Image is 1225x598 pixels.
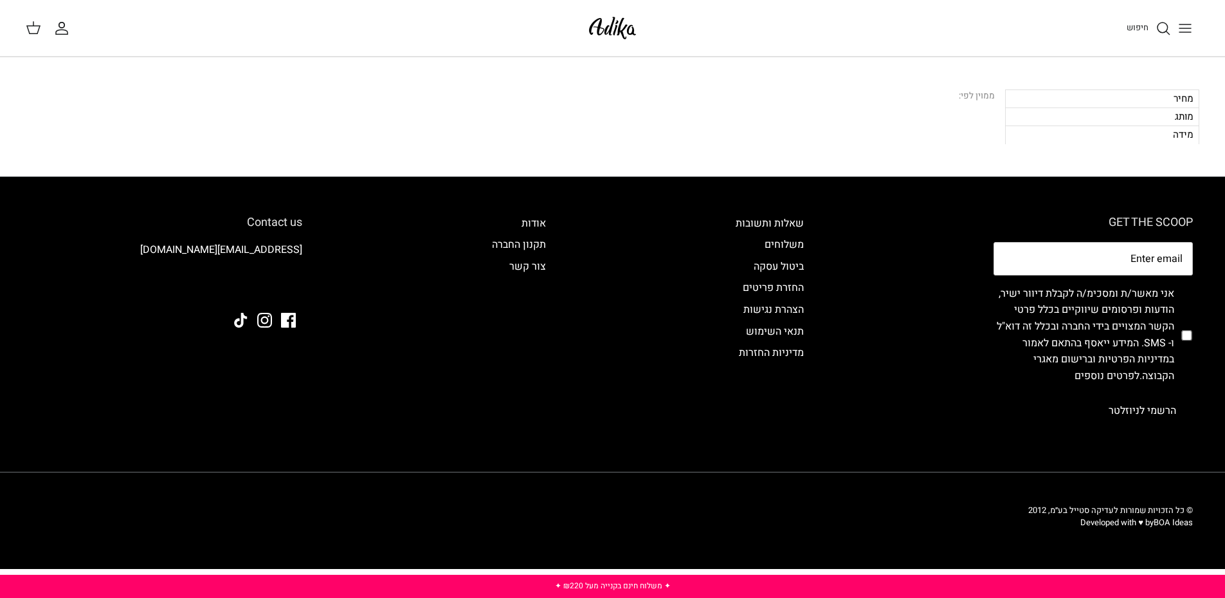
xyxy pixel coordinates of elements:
a: אודות [522,216,546,231]
a: משלוחים [765,237,804,252]
span: © כל הזכויות שמורות לעדיקה סטייל בע״מ, 2012 [1028,504,1193,516]
p: Developed with ♥ by [1028,517,1193,528]
a: צור קשר [509,259,546,274]
a: Instagram [257,313,272,328]
h6: GET THE SCOOP [994,216,1193,230]
a: לפרטים נוספים [1075,368,1139,384]
a: [EMAIL_ADDRESS][DOMAIN_NAME] [140,242,302,257]
button: Toggle menu [1171,14,1199,42]
a: Facebook [281,313,296,328]
a: ביטול עסקה [754,259,804,274]
a: ✦ משלוח חינם בקנייה מעל ₪220 ✦ [555,580,671,592]
a: החזרת פריטים [743,280,804,295]
button: הרשמי לניוזלטר [1092,395,1193,427]
a: BOA Ideas [1154,516,1193,528]
span: חיפוש [1127,21,1148,33]
img: Adika IL [267,278,302,295]
label: אני מאשר/ת ומסכימ/ה לקבלת דיוור ישיר, הודעות ופרסומים שיווקיים בכלל פרטי הקשר המצויים בידי החברה ... [994,286,1174,385]
a: הצהרת נגישות [743,302,804,317]
div: מחיר [1005,89,1199,107]
div: ממוין לפי: [959,89,995,104]
a: חיפוש [1127,21,1171,36]
div: Secondary navigation [479,216,559,427]
a: תקנון החברה [492,237,546,252]
a: שאלות ותשובות [736,216,804,231]
div: מותג [1005,107,1199,126]
input: Email [994,242,1193,276]
div: מידה [1005,126,1199,144]
a: מדיניות החזרות [739,345,804,360]
a: תנאי השימוש [746,324,804,339]
a: החשבון שלי [54,21,75,36]
div: Secondary navigation [723,216,817,427]
h6: Contact us [32,216,302,230]
a: Tiktok [233,313,248,328]
img: Adika IL [585,13,640,43]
